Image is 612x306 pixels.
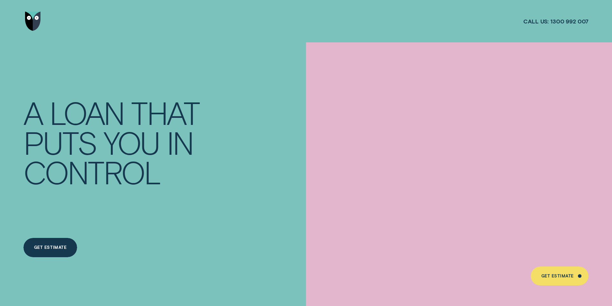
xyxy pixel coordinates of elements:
span: Call us: [523,18,549,25]
a: Call us:1300 992 007 [523,18,589,25]
img: Wisr [25,12,41,31]
span: 1300 992 007 [550,18,589,25]
h4: A LOAN THAT PUTS YOU IN CONTROL [23,98,208,187]
a: Get Estimate [23,238,77,257]
a: Get Estimate [531,267,589,286]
